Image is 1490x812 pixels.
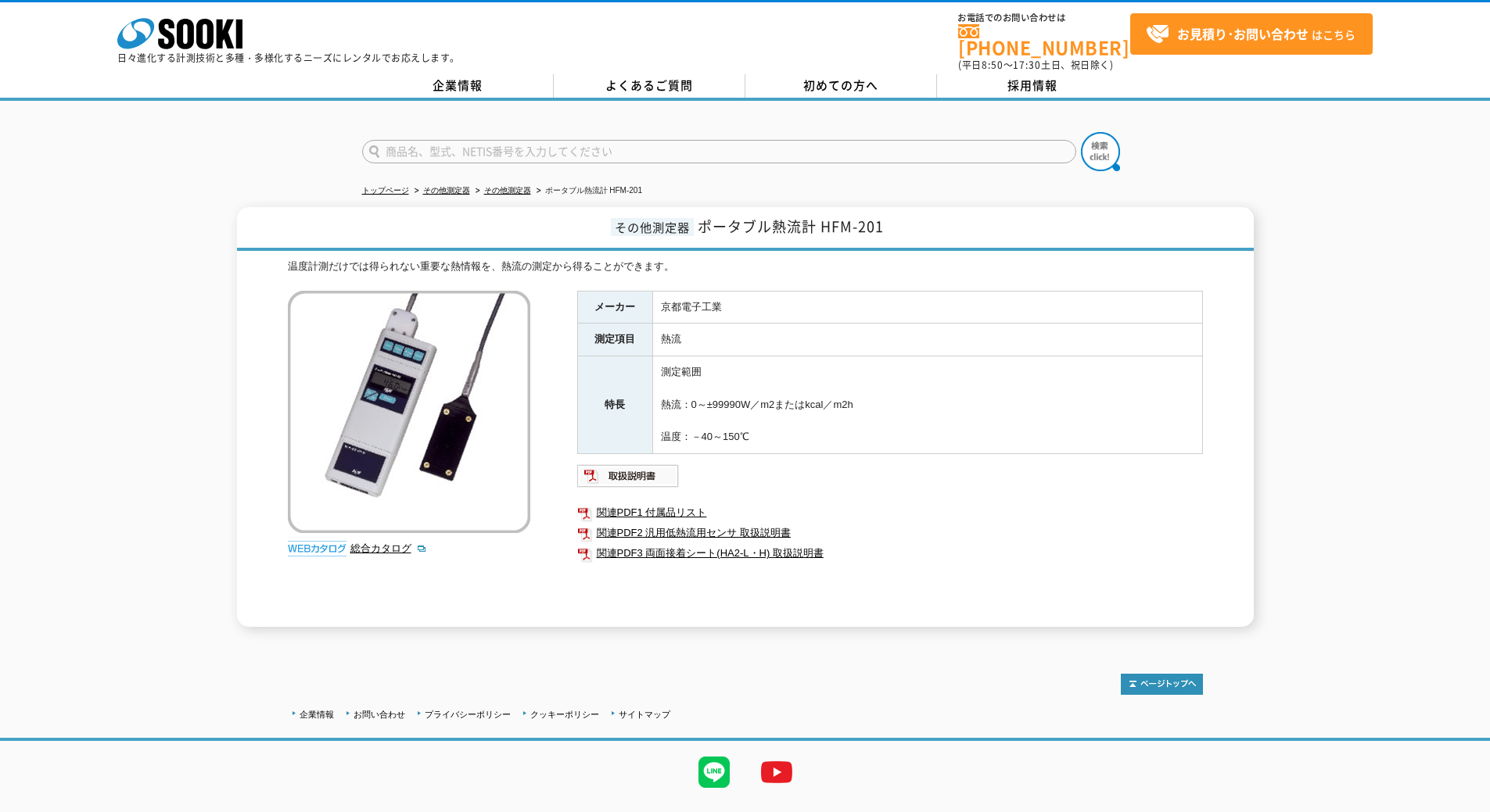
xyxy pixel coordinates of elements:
[1130,13,1373,55] a: お見積り･お問い合わせはこちら
[288,259,1203,275] div: 温度計測だけでは得られない重要な熱情報を、熱流の測定から得ることができます。
[425,710,511,719] a: プライバシーポリシー
[288,541,346,556] img: webカタログ
[362,140,1076,163] input: 商品名、型式、NETIS番号を入力してください
[577,463,680,488] img: 取扱説明書
[300,710,334,719] a: 企業情報
[362,186,409,195] a: トップページ
[577,324,652,356] th: 測定項目
[362,74,554,98] a: 企業情報
[577,543,1203,563] a: 関連PDF3 両面接着シート(HA2-L・H) 取扱説明書
[423,186,470,195] a: その他測定器
[1146,23,1355,46] span: はこちら
[577,474,680,485] a: 取扱説明書
[803,77,878,94] span: 初めての方へ
[745,74,937,98] a: 初めての方へ
[652,291,1202,324] td: 京都電子工業
[611,218,694,236] span: その他測定器
[982,58,1004,72] span: 8:50
[484,186,531,195] a: その他測定器
[1121,674,1203,695] img: トップページへ
[554,74,745,98] a: よくあるご質問
[577,503,1203,523] a: 関連PDF1 付属品リスト
[745,741,808,803] img: YouTube
[958,13,1130,23] span: お電話でのお問い合わせは
[958,24,1130,56] a: [PHONE_NUMBER]
[288,291,530,533] img: ポータブル熱流計 HFM-201
[683,741,745,803] img: LINE
[530,710,599,719] a: クッキーポリシー
[117,53,460,63] p: 日々進化する計測技術と多種・多様化するニーズにレンタルでお応えします。
[1177,24,1309,43] strong: お見積り･お問い合わせ
[577,523,1203,543] a: 関連PDF2 汎用低熱流用センサ 取扱説明書
[652,356,1202,454] td: 測定範囲 熱流：0～±99990W／m2またはkcal／m2h 温度：－40～150℃
[619,710,670,719] a: サイトマップ
[577,356,652,454] th: 特長
[1013,58,1041,72] span: 17:30
[577,291,652,324] th: メーカー
[354,710,405,719] a: お問い合わせ
[958,58,1113,72] span: (平日 ～ 土日、祝日除く)
[350,542,427,554] a: 総合カタログ
[698,216,884,237] span: ポータブル熱流計 HFM-201
[1081,132,1120,171] img: btn_search.png
[533,183,642,199] li: ポータブル熱流計 HFM-201
[652,324,1202,356] td: 熱流
[937,74,1129,98] a: 採用情報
